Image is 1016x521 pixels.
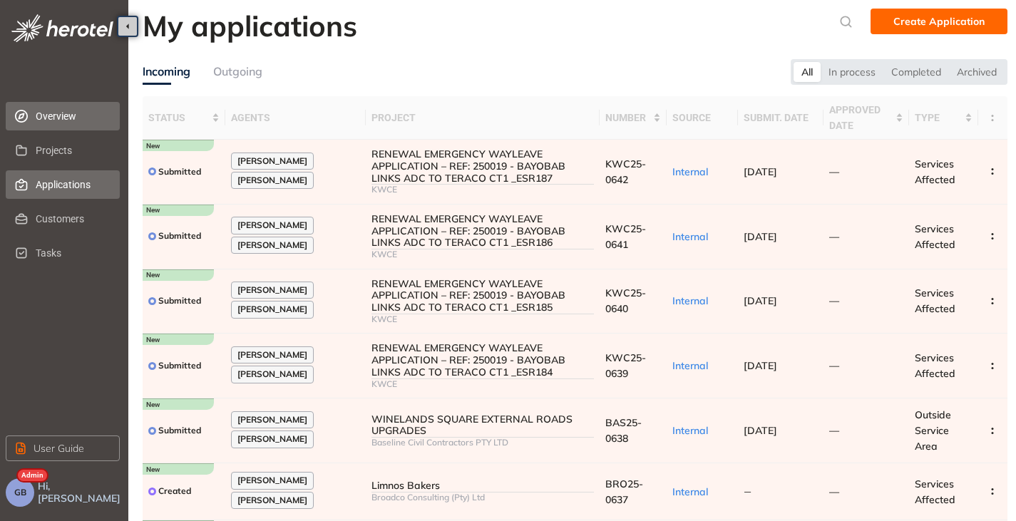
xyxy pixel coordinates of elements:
span: Submitted [158,361,201,371]
span: [DATE] [744,230,777,243]
span: Internal [672,485,708,498]
span: Submitted [158,231,201,241]
span: Internal [672,165,708,178]
div: KWCE [371,314,594,324]
div: Broadco Consulting (Pty) Ltd [371,492,594,502]
span: Overview [36,102,108,130]
span: — [744,486,751,497]
div: WINELANDS SQUARE EXTERNAL ROADS UPGRADES [371,413,594,438]
th: status [143,96,225,140]
div: KWCE [371,185,594,195]
span: Internal [672,359,708,372]
span: [DATE] [744,424,777,437]
div: KWCE [371,379,594,389]
span: Submitted [158,296,201,306]
span: — [829,230,839,243]
button: Create Application [871,9,1007,34]
div: Completed [883,62,949,82]
span: — [829,294,839,307]
div: All [794,62,821,82]
span: BAS25-0638 [605,416,642,445]
th: number [600,96,667,140]
span: Services Affected [915,222,955,251]
th: approved date [823,96,909,140]
span: Applications [36,170,108,199]
span: Submitted [158,167,201,177]
div: Outgoing [213,63,262,81]
span: [PERSON_NAME] [237,156,307,166]
span: Created [158,486,191,496]
h2: My applications [143,9,357,43]
div: RENEWAL EMERGENCY WAYLEAVE APPLICATION – REF: 250019 - BAYOBAB LINKS ADC TO TERACO CT1 _ESR185 [371,278,594,314]
span: — [829,424,839,437]
span: Services Affected [915,158,955,186]
span: Services Affected [915,478,955,506]
span: GB [14,488,26,497]
span: Hi, [PERSON_NAME] [38,480,123,505]
span: [PERSON_NAME] [237,475,307,485]
span: — [829,485,839,498]
th: agents [225,96,366,140]
span: KWC25-0642 [605,158,646,186]
span: Submitted [158,425,201,435]
span: [PERSON_NAME] [237,369,307,379]
button: GB [6,478,34,507]
span: Internal [672,424,708,437]
span: [PERSON_NAME] [237,175,307,185]
span: [PERSON_NAME] [237,495,307,505]
span: — [829,165,839,178]
div: Archived [949,62,1005,82]
span: number [605,110,650,125]
span: [PERSON_NAME] [237,240,307,250]
img: logo [11,14,113,42]
span: Services Affected [915,287,955,315]
span: [PERSON_NAME] [237,285,307,295]
div: RENEWAL EMERGENCY WAYLEAVE APPLICATION – REF: 250019 - BAYOBAB LINKS ADC TO TERACO CT1 _ESR184 [371,342,594,378]
span: KWC25-0640 [605,287,646,315]
span: KWC25-0641 [605,222,646,251]
div: RENEWAL EMERGENCY WAYLEAVE APPLICATION – REF: 250019 - BAYOBAB LINKS ADC TO TERACO CT1 _ESR187 [371,148,594,184]
span: status [148,110,209,125]
span: approved date [829,102,893,133]
div: Incoming [143,63,190,81]
div: RENEWAL EMERGENCY WAYLEAVE APPLICATION – REF: 250019 - BAYOBAB LINKS ADC TO TERACO CT1 _ESR186 [371,213,594,249]
span: [PERSON_NAME] [237,415,307,425]
span: [PERSON_NAME] [237,304,307,314]
span: Outside Service Area [915,408,951,453]
span: [DATE] [744,294,777,307]
span: Services Affected [915,351,955,380]
button: User Guide [6,435,120,461]
span: BRO25-0637 [605,478,643,506]
span: — [829,359,839,372]
span: [PERSON_NAME] [237,434,307,444]
span: Projects [36,136,108,165]
div: In process [821,62,883,82]
div: Baseline Civil Contractors PTY LTD [371,438,594,448]
span: User Guide [34,440,84,456]
span: [PERSON_NAME] [237,220,307,230]
th: source [667,96,738,140]
div: KWCE [371,249,594,259]
th: type [909,96,978,140]
span: KWC25-0639 [605,351,646,380]
th: project [366,96,600,140]
span: Create Application [893,14,985,29]
span: Internal [672,230,708,243]
span: Internal [672,294,708,307]
span: [PERSON_NAME] [237,350,307,360]
th: submit. date [738,96,823,140]
span: type [915,110,962,125]
span: Tasks [36,239,108,267]
div: Limnos Bakers [371,480,594,492]
span: [DATE] [744,165,777,178]
span: [DATE] [744,359,777,372]
span: Customers [36,205,108,233]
